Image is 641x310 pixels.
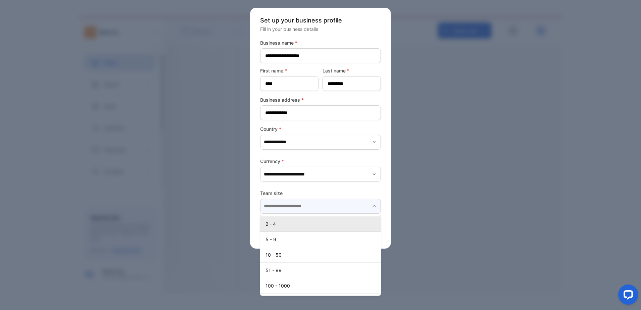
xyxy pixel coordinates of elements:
p: 5 - 9 [266,236,378,243]
label: Last name [323,67,381,74]
p: 51 - 99 [266,267,378,274]
p: Fill in your business details [260,25,381,33]
p: 100 - 1000 [266,282,378,289]
p: 10 - 50 [266,251,378,258]
label: Business address [260,96,381,103]
iframe: LiveChat chat widget [613,282,641,310]
label: Team size [260,190,381,197]
p: Set up your business profile [260,16,381,25]
label: Currency [260,158,381,165]
p: 2 - 4 [266,220,378,227]
label: Business name [260,39,381,46]
label: Country [260,125,381,133]
label: First name [260,67,318,74]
